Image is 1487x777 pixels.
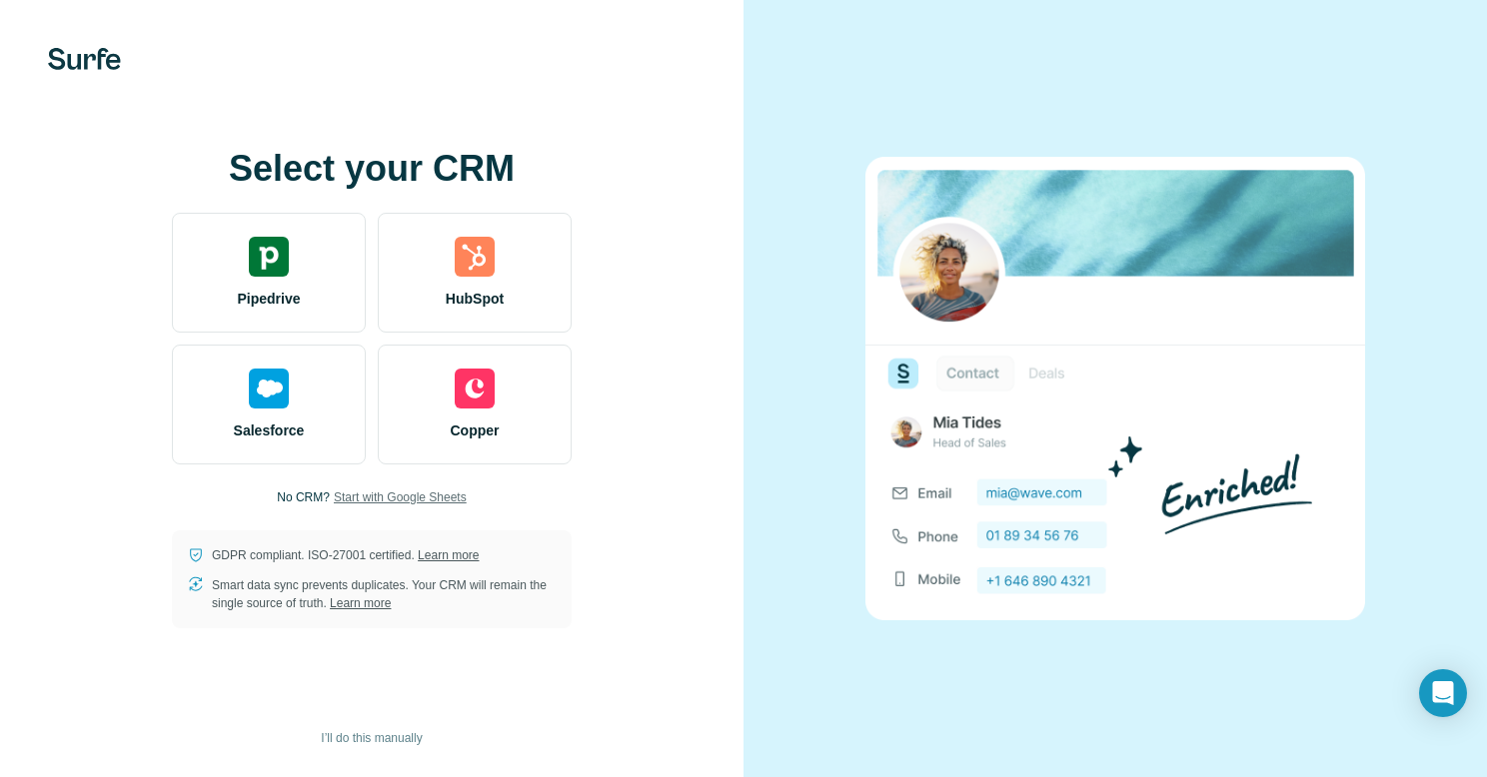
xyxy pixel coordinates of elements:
img: pipedrive's logo [249,237,289,277]
span: HubSpot [446,289,504,309]
div: Open Intercom Messenger [1419,669,1467,717]
a: Learn more [418,548,479,562]
h1: Select your CRM [172,149,572,189]
span: Salesforce [234,420,305,440]
img: salesforce's logo [249,369,289,408]
p: GDPR compliant. ISO-27001 certified. [212,546,479,564]
img: none image [865,157,1365,619]
span: Pipedrive [237,289,300,309]
button: I’ll do this manually [307,723,436,753]
img: hubspot's logo [455,237,495,277]
img: copper's logo [455,369,495,408]
button: Start with Google Sheets [334,488,467,506]
a: Learn more [330,596,391,610]
p: No CRM? [277,488,330,506]
p: Smart data sync prevents duplicates. Your CRM will remain the single source of truth. [212,576,556,612]
span: Copper [451,420,500,440]
span: I’ll do this manually [321,729,422,747]
img: Surfe's logo [48,48,121,70]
